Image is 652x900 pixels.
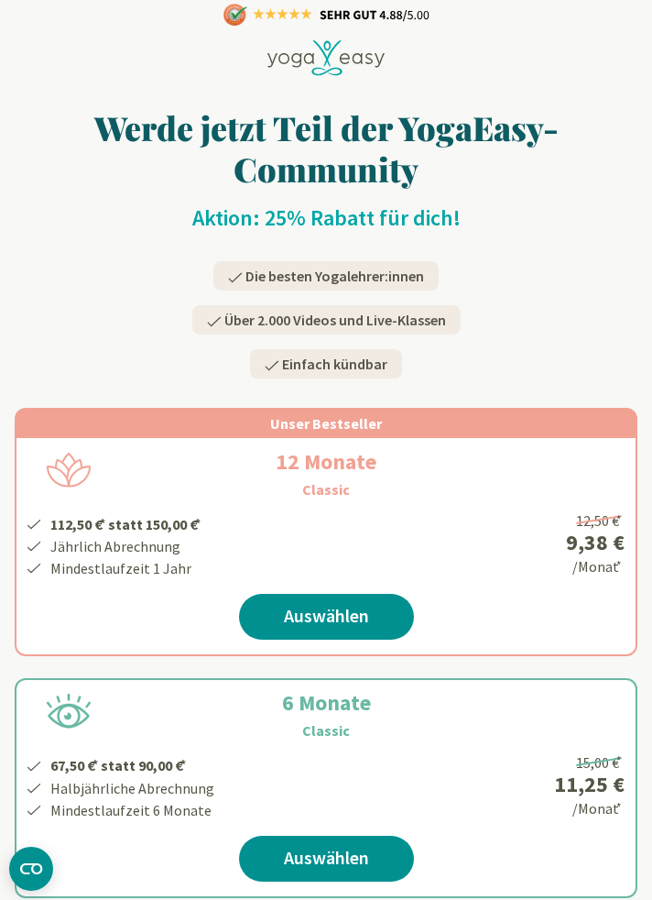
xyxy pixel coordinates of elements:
h2: 12 Monate [232,445,420,478]
span: 15,00 € [576,753,625,772]
a: Auswählen [239,594,414,640]
button: CMP-Widget öffnen [9,847,53,891]
a: Auswählen [239,836,414,882]
span: Die besten Yogalehrer:innen [245,267,424,285]
li: Halbjährliche Abrechnung [48,777,214,799]
li: Mindestlaufzeit 1 Jahr [48,557,203,579]
h2: 6 Monate [238,686,415,719]
span: Unser Bestseller [270,414,382,433]
li: 67,50 € statt 90,00 € [48,752,214,776]
div: /Monat [553,749,625,820]
li: 112,50 € statt 150,00 € [48,511,203,535]
li: Jährlich Abrechnung [48,535,203,557]
span: Einfach kündbar [282,355,387,373]
h3: Classic [302,719,350,741]
div: /Monat [553,508,625,579]
h3: Classic [302,478,350,500]
div: 9,38 € [553,532,625,554]
div: 11,25 € [553,774,625,796]
li: Mindestlaufzeit 6 Monate [48,799,214,821]
span: 12,50 € [576,511,625,530]
span: Über 2.000 Videos und Live-Klassen [224,311,446,329]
